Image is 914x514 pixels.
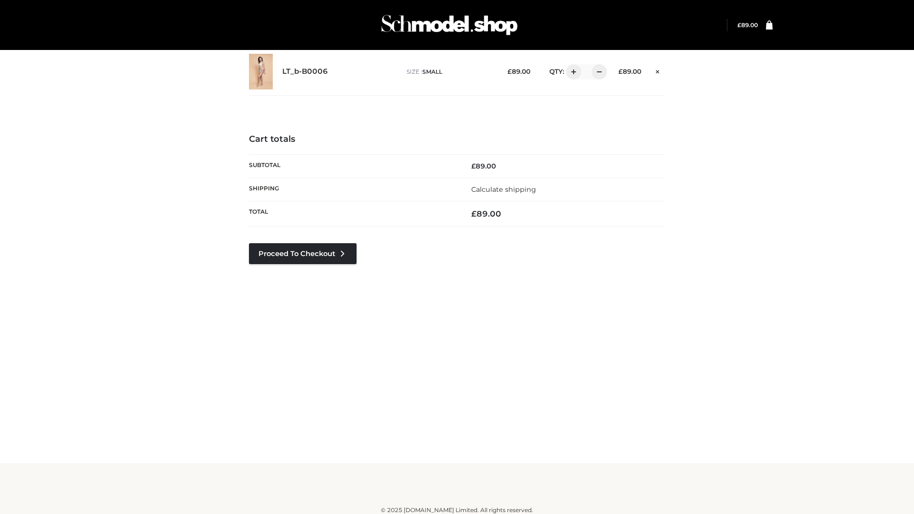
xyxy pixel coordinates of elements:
a: Calculate shipping [471,185,536,194]
span: £ [471,209,477,218]
span: SMALL [422,68,442,75]
p: size : [407,68,493,76]
bdi: 89.00 [737,21,758,29]
th: Shipping [249,178,457,201]
a: Remove this item [651,64,665,77]
span: £ [618,68,623,75]
span: £ [737,21,741,29]
div: QTY: [540,64,604,79]
th: Total [249,201,457,227]
h4: Cart totals [249,134,665,145]
span: £ [471,162,476,170]
img: Schmodel Admin 964 [378,6,521,44]
a: Proceed to Checkout [249,243,357,264]
span: £ [507,68,512,75]
th: Subtotal [249,154,457,178]
a: £89.00 [737,21,758,29]
a: LT_b-B0006 [282,67,328,76]
bdi: 89.00 [471,209,501,218]
bdi: 89.00 [507,68,530,75]
bdi: 89.00 [618,68,641,75]
bdi: 89.00 [471,162,496,170]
